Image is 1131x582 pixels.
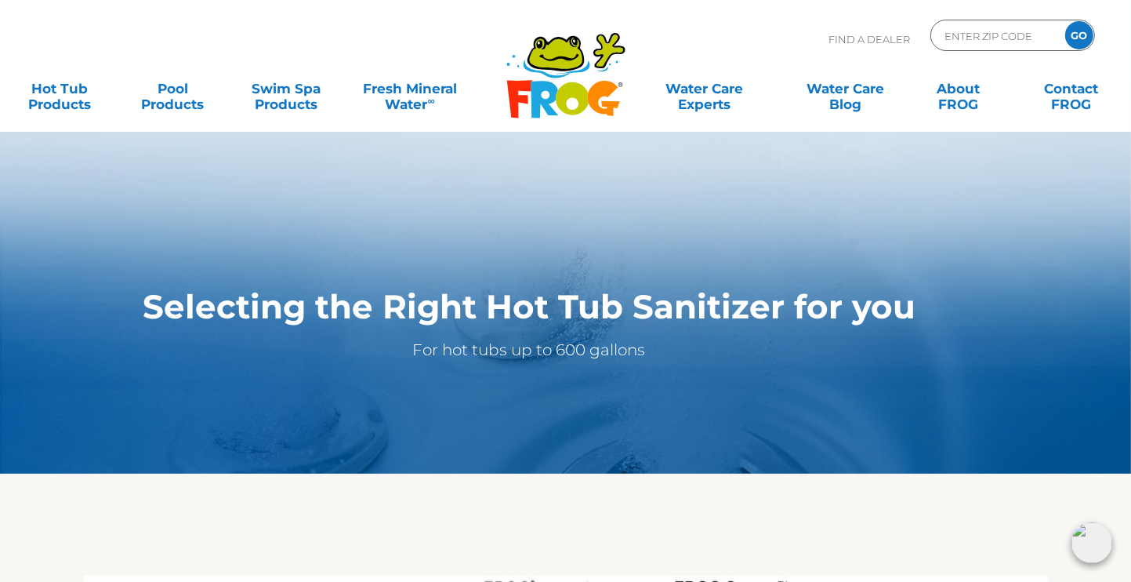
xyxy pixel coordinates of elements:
a: Swim SpaProducts [242,73,330,104]
a: ContactFROG [1028,73,1115,104]
a: Water CareExperts [633,73,776,104]
img: openIcon [1071,522,1112,563]
a: PoolProducts [129,73,216,104]
h1: Selecting the Right Hot Tub Sanitizer for you [107,288,952,326]
input: GO [1065,21,1093,49]
a: Hot TubProducts [16,73,103,104]
a: AboutFROG [914,73,1002,104]
input: Zip Code Form [943,24,1049,47]
p: Find A Dealer [828,20,910,59]
a: Water CareBlog [801,73,889,104]
sup: ∞ [427,95,434,107]
p: For hot tubs up to 600 gallons [107,337,952,362]
a: Fresh MineralWater∞ [355,73,465,104]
